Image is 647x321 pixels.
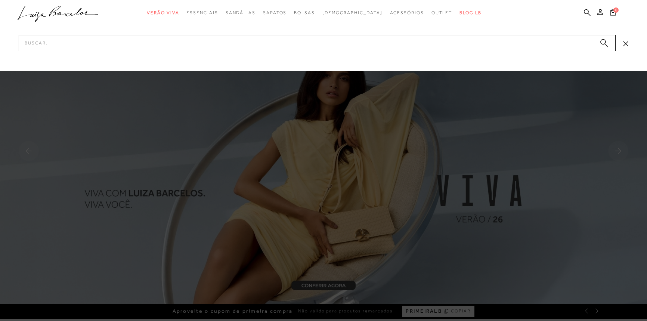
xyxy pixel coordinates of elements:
[226,10,256,15] span: Sandálias
[431,6,452,20] a: categoryNavScreenReaderText
[147,10,179,15] span: Verão Viva
[459,6,481,20] a: BLOG LB
[294,6,315,20] a: categoryNavScreenReaderText
[431,10,452,15] span: Outlet
[613,7,619,13] span: 0
[19,35,616,51] input: Buscar.
[322,10,383,15] span: [DEMOGRAPHIC_DATA]
[186,10,218,15] span: Essenciais
[322,6,383,20] a: noSubCategoriesText
[226,6,256,20] a: categoryNavScreenReaderText
[608,8,618,18] button: 0
[390,6,424,20] a: categoryNavScreenReaderText
[263,6,287,20] a: categoryNavScreenReaderText
[294,10,315,15] span: Bolsas
[459,10,481,15] span: BLOG LB
[263,10,287,15] span: Sapatos
[186,6,218,20] a: categoryNavScreenReaderText
[147,6,179,20] a: categoryNavScreenReaderText
[390,10,424,15] span: Acessórios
